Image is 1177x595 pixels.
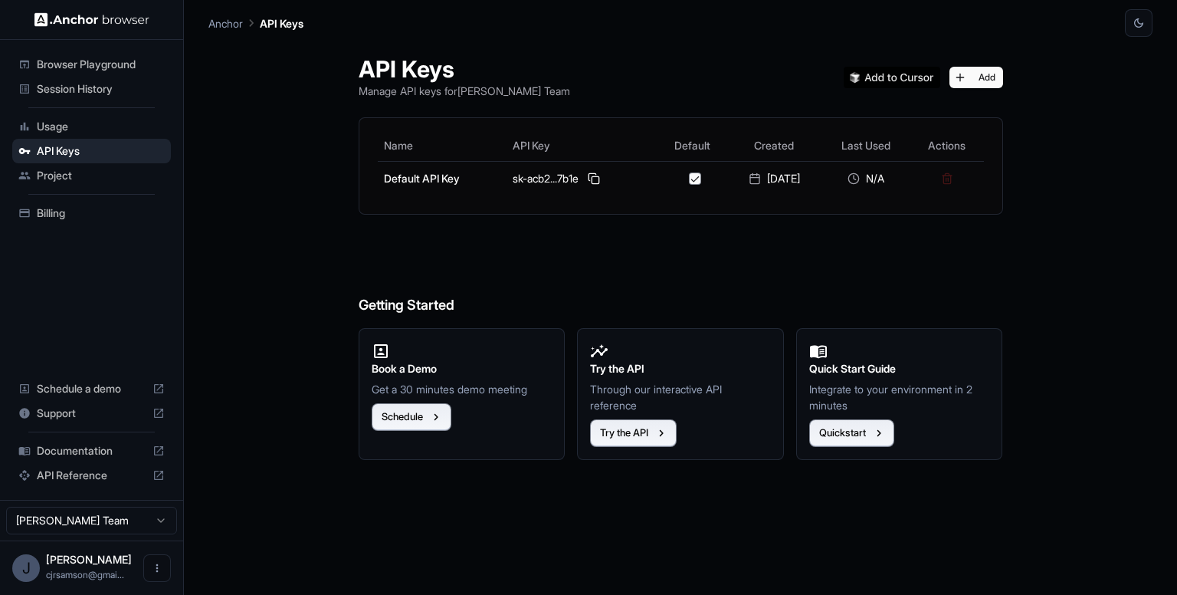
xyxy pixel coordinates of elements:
[46,553,132,566] span: Justine Samson
[37,57,165,72] span: Browser Playground
[507,130,657,161] th: API Key
[821,130,910,161] th: Last Used
[37,468,146,483] span: API Reference
[12,439,171,463] div: Documentation
[37,143,165,159] span: API Keys
[590,419,677,447] button: Try the API
[12,554,40,582] div: J
[143,554,171,582] button: Open menu
[809,360,990,377] h2: Quick Start Guide
[910,130,983,161] th: Actions
[359,233,1003,317] h6: Getting Started
[12,114,171,139] div: Usage
[37,381,146,396] span: Schedule a demo
[585,169,603,188] button: Copy API key
[590,360,771,377] h2: Try the API
[359,83,570,99] p: Manage API keys for [PERSON_NAME] Team
[728,130,821,161] th: Created
[12,52,171,77] div: Browser Playground
[12,77,171,101] div: Session History
[372,360,552,377] h2: Book a Demo
[809,419,894,447] button: Quickstart
[37,168,165,183] span: Project
[37,443,146,459] span: Documentation
[657,130,727,161] th: Default
[378,161,507,196] td: Default API Key
[12,401,171,426] div: Support
[513,169,651,188] div: sk-acb2...7b1e
[378,130,507,161] th: Name
[827,171,904,186] div: N/A
[12,376,171,401] div: Schedule a demo
[208,15,243,31] p: Anchor
[372,403,451,431] button: Schedule
[949,67,1003,88] button: Add
[12,463,171,488] div: API Reference
[46,569,124,580] span: cjrsamson@gmail.com
[37,205,165,221] span: Billing
[372,381,552,397] p: Get a 30 minutes demo meeting
[37,406,146,421] span: Support
[12,201,171,225] div: Billing
[37,119,165,134] span: Usage
[590,381,771,413] p: Through our interactive API reference
[734,171,815,186] div: [DATE]
[844,67,940,88] img: Add anchorbrowser MCP server to Cursor
[12,163,171,188] div: Project
[12,139,171,163] div: API Keys
[37,81,165,97] span: Session History
[208,15,303,31] nav: breadcrumb
[809,381,990,413] p: Integrate to your environment in 2 minutes
[260,15,303,31] p: API Keys
[34,12,149,27] img: Anchor Logo
[359,55,570,83] h1: API Keys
